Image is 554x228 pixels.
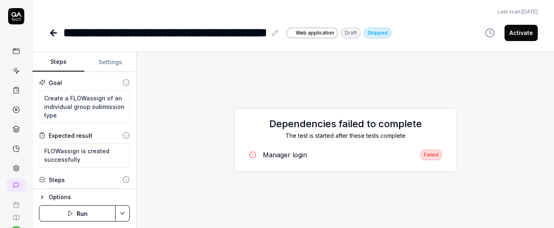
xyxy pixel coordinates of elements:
div: Draft [341,28,361,38]
button: Steps [32,52,84,72]
button: Options [39,192,130,202]
a: Documentation [3,208,29,221]
a: Book a call with us [3,195,29,208]
button: Remove step [120,188,133,204]
button: Activate [505,25,538,41]
a: Web application [286,27,338,38]
time: [DATE] [522,9,538,15]
div: Goal [49,78,62,87]
div: Steps [49,176,65,184]
div: Failed [420,150,442,160]
h2: Dependencies failed to complete [243,117,449,131]
a: Manager loginFailed [243,146,449,163]
div: Expected result [49,131,92,140]
span: Web application [296,29,334,37]
div: Options [49,192,130,202]
div: Suggestions [39,187,130,204]
span: Last scan: [498,8,538,15]
div: The test is started after these tests complete [243,131,449,140]
button: Run [39,205,116,221]
button: Settings [84,52,136,72]
button: View version history [480,25,500,41]
div: Skipped [364,28,391,38]
a: New conversation [6,179,26,192]
div: Manager login [263,150,307,160]
button: Last scan:[DATE] [498,8,538,15]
